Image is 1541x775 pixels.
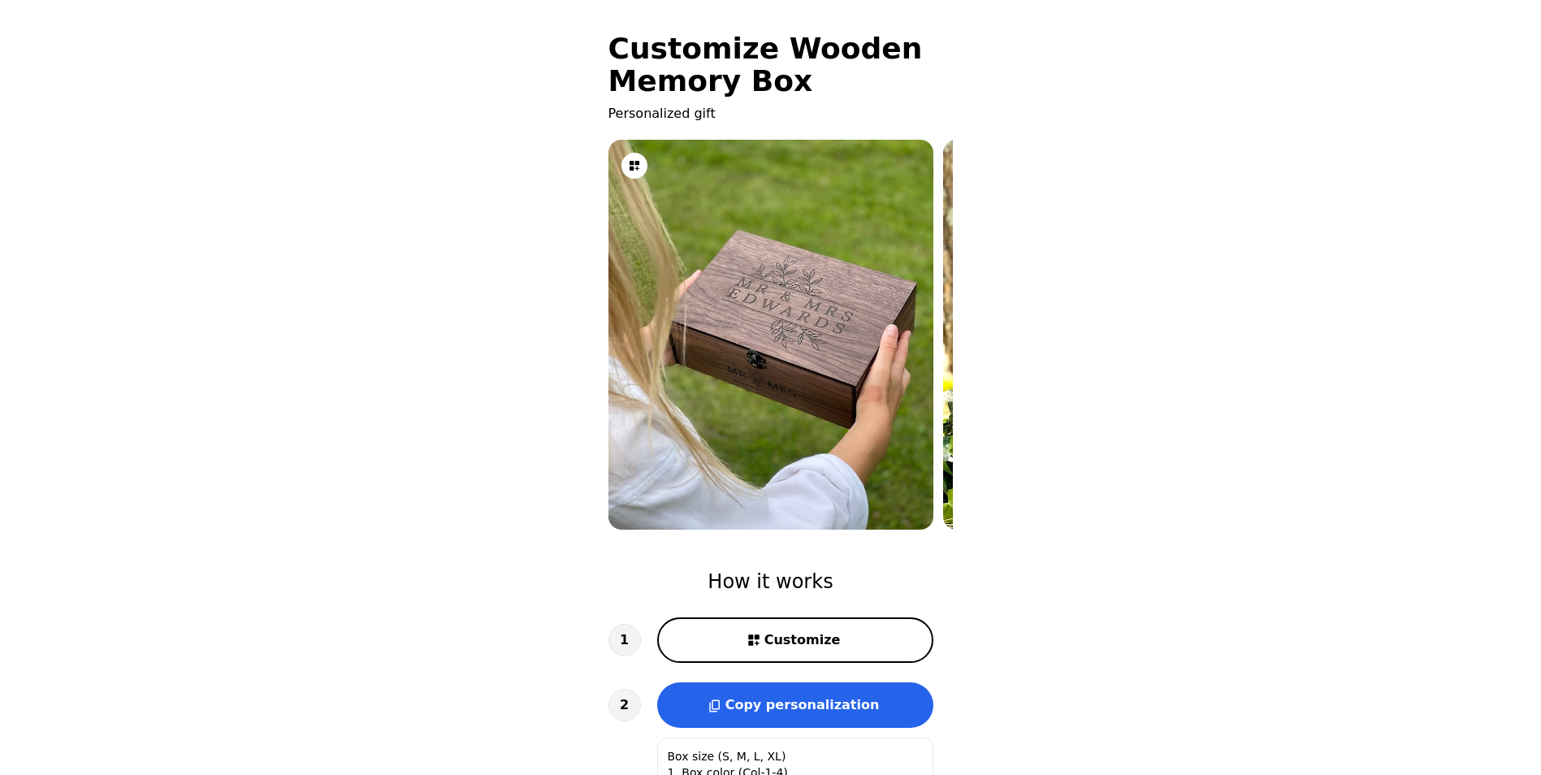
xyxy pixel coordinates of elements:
[657,617,933,663] button: Customize
[620,695,629,715] span: 2
[620,630,629,650] span: 1
[657,682,933,728] button: Copy personalization
[608,118,933,552] img: 1.jpeg
[608,32,933,97] h1: Customize Wooden Memory Box
[608,104,933,123] p: Personalized gift
[764,630,841,650] span: Customize
[943,118,1268,552] img: 2.jpeg
[725,697,880,712] span: Copy personalization
[608,569,933,595] h2: How it works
